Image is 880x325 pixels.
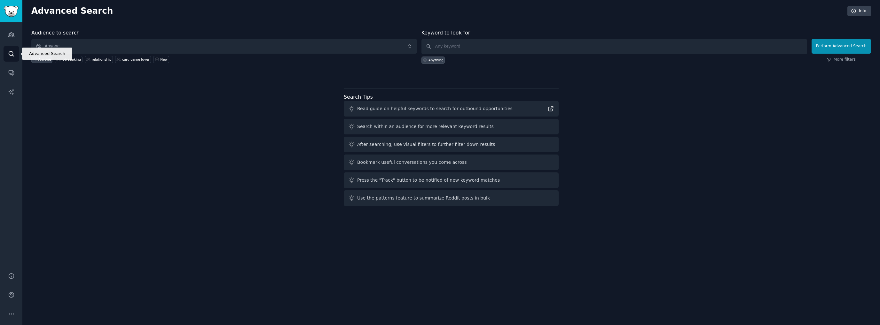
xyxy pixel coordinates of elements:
[421,39,807,54] input: Any keyword
[31,6,844,16] h2: Advanced Search
[357,123,494,130] div: Search within an audience for more relevant keyword results
[421,30,470,36] label: Keyword to look for
[428,58,444,62] div: Anything
[357,141,495,148] div: After searching, use visual filters to further filter down results
[31,39,417,54] button: Anyone
[92,57,112,62] div: relationship
[344,94,373,100] label: Search Tips
[812,39,871,54] button: Perform Advanced Search
[357,159,467,166] div: Bookmark useful conversations you come across
[357,177,500,184] div: Press the "Track" button to be notified of new keyword matches
[160,57,168,62] div: New
[31,30,80,36] label: Audience to search
[847,6,871,17] a: Info
[827,57,856,63] a: More filters
[62,57,81,62] div: job seeking
[38,57,51,62] div: Anyone
[357,195,490,201] div: Use the patterns feature to summarize Reddit posts in bulk
[357,105,513,112] div: Read guide on helpful keywords to search for outbound opportunities
[122,57,150,62] div: card game lover
[4,6,19,17] img: GummySearch logo
[153,56,169,63] a: New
